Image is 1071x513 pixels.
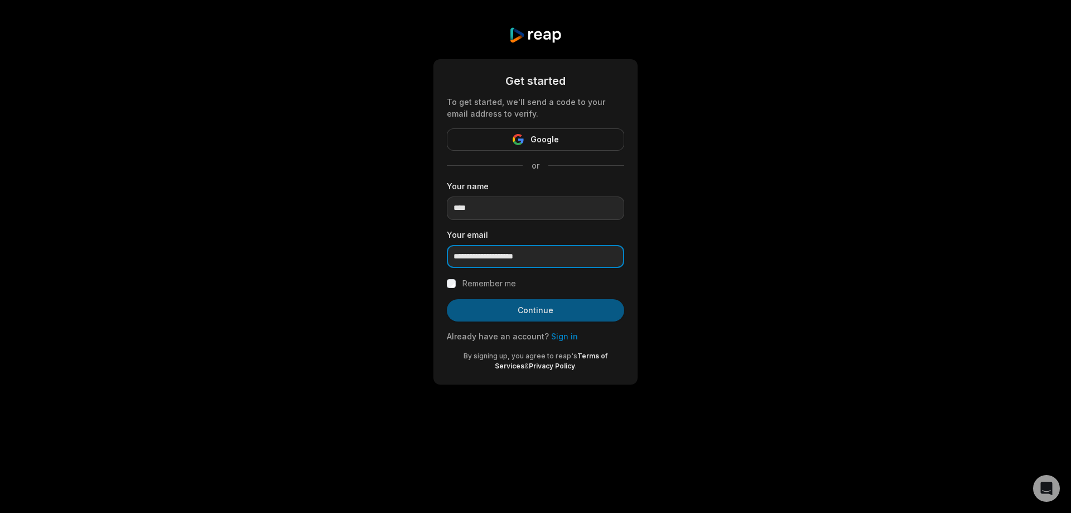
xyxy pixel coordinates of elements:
[575,362,577,370] span: .
[447,73,624,89] div: Get started
[530,133,559,146] span: Google
[447,180,624,192] label: Your name
[447,299,624,322] button: Continue
[509,27,562,44] img: reap
[523,160,548,171] span: or
[551,332,578,341] a: Sign in
[464,352,577,360] span: By signing up, you agree to reap's
[447,96,624,119] div: To get started, we'll send a code to your email address to verify.
[529,362,575,370] a: Privacy Policy
[447,128,624,151] button: Google
[447,332,549,341] span: Already have an account?
[462,277,516,290] label: Remember me
[524,362,529,370] span: &
[447,229,624,241] label: Your email
[1033,475,1060,502] div: Open Intercom Messenger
